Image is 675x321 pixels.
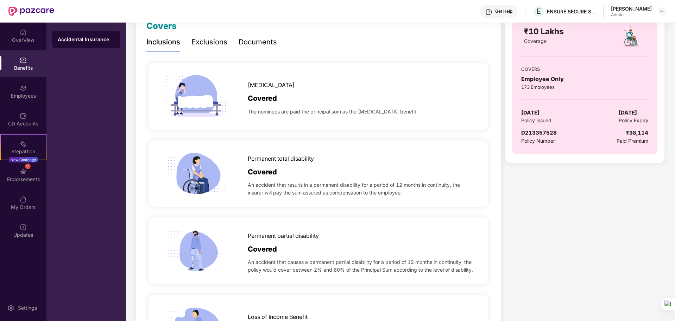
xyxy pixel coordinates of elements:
span: Permanent total disability [248,154,314,163]
div: [PERSON_NAME] [611,5,652,12]
img: svg+xml;base64,PHN2ZyBpZD0iSG9tZSIgeG1sbnM9Imh0dHA6Ly93d3cudzMub3JnLzIwMDAvc3ZnIiB3aWR0aD0iMjAiIG... [20,29,27,36]
div: 173 Employees [521,84,648,91]
div: Inclusions [146,37,180,48]
div: Admin [611,12,652,18]
span: The nominees are paid the principal sum as the [MEDICAL_DATA] benefit. [248,108,418,116]
img: svg+xml;base64,PHN2ZyB4bWxucz0iaHR0cDovL3d3dy53My5vcmcvMjAwMC9zdmciIHdpZHRoPSIyMSIgaGVpZ2h0PSIyMC... [20,140,27,147]
span: D213357528 [521,129,557,136]
span: Policy Issued [521,117,551,124]
span: An accident that causes a permanent partial disability for a period of 12 months in continuity, t... [248,258,474,274]
div: Accidental Insurance [58,36,115,43]
span: Coverage [524,38,547,44]
span: [DATE] [619,109,637,117]
img: svg+xml;base64,PHN2ZyBpZD0iRHJvcGRvd24tMzJ4MzIiIHhtbG5zPSJodHRwOi8vd3d3LnczLm9yZy8yMDAwL3N2ZyIgd2... [660,8,665,14]
img: icon [163,63,229,130]
span: Covered [248,244,277,255]
img: policyIcon [620,25,643,48]
img: svg+xml;base64,PHN2ZyBpZD0iSGVscC0zMngzMiIgeG1sbnM9Imh0dHA6Ly93d3cudzMub3JnLzIwMDAvc3ZnIiB3aWR0aD... [485,8,492,16]
img: svg+xml;base64,PHN2ZyBpZD0iRW1wbG95ZWVzIiB4bWxucz0iaHR0cDovL3d3dy53My5vcmcvMjAwMC9zdmciIHdpZHRoPS... [20,85,27,92]
div: New Challenge [8,157,38,162]
div: COVERS [521,66,648,73]
span: [MEDICAL_DATA] [248,81,295,89]
span: [DATE] [521,109,540,117]
div: Employee Only [521,75,648,84]
img: svg+xml;base64,PHN2ZyBpZD0iQ0RfQWNjb3VudHMiIGRhdGEtbmFtZT0iQ0QgQWNjb3VudHMiIHhtbG5zPSJodHRwOi8vd3... [20,112,27,119]
span: Paid Premium [617,137,648,145]
div: Documents [239,37,277,48]
span: An accident that results in a permanent disability for a period of 12 months in continuity, the i... [248,181,474,197]
span: E [537,7,541,16]
img: New Pazcare Logo [8,7,54,16]
span: Covered [248,93,277,104]
div: Covers [146,19,177,33]
div: ₹38,114 [626,129,648,137]
span: Covered [248,167,277,178]
div: 14 [25,163,31,169]
img: svg+xml;base64,PHN2ZyBpZD0iTXlfT3JkZXJzIiBkYXRhLW5hbWU9Ik15IE9yZGVycyIgeG1sbnM9Imh0dHA6Ly93d3cudz... [20,196,27,203]
img: svg+xml;base64,PHN2ZyBpZD0iQmVuZWZpdHMiIHhtbG5zPSJodHRwOi8vd3d3LnczLm9yZy8yMDAwL3N2ZyIgd2lkdGg9Ij... [20,57,27,64]
div: Get Help [495,8,512,14]
div: Exclusions [191,37,227,48]
div: Settings [16,304,39,311]
span: Policy Expiry [619,117,648,124]
span: Policy Number [521,138,555,144]
div: ENSURE SECURE SERVICES PRIVATE LIMITED [547,8,596,15]
div: Stepathon [1,148,46,155]
img: svg+xml;base64,PHN2ZyBpZD0iVXBkYXRlZCIgeG1sbnM9Imh0dHA6Ly93d3cudzMub3JnLzIwMDAvc3ZnIiB3aWR0aD0iMj... [20,224,27,231]
img: svg+xml;base64,PHN2ZyBpZD0iU2V0dGluZy0yMHgyMCIgeG1sbnM9Imh0dHA6Ly93d3cudzMub3JnLzIwMDAvc3ZnIiB3aW... [7,304,14,311]
img: icon [163,140,229,207]
img: icon [163,217,229,284]
span: ₹10 Lakhs [524,26,566,36]
span: Permanent partial disability [248,232,319,240]
img: svg+xml;base64,PHN2ZyBpZD0iRW5kb3JzZW1lbnRzIiB4bWxucz0iaHR0cDovL3d3dy53My5vcmcvMjAwMC9zdmciIHdpZH... [20,168,27,175]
